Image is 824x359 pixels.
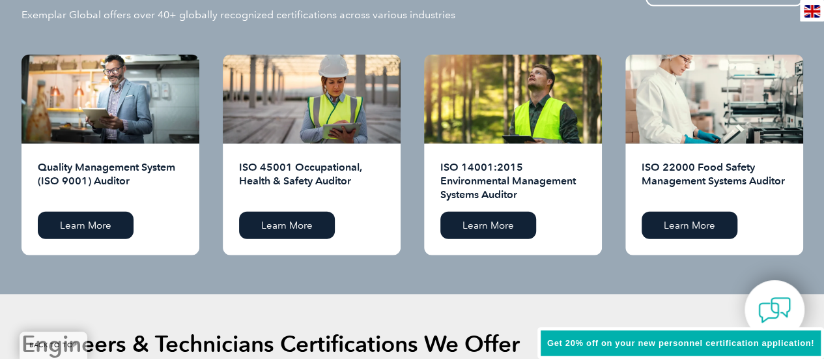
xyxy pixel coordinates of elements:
[440,160,586,202] h2: ISO 14001:2015 Environmental Management Systems Auditor
[758,294,791,326] img: contact-chat.png
[38,160,183,202] h2: Quality Management System (ISO 9001) Auditor
[21,8,455,22] p: Exemplar Global offers over 40+ globally recognized certifications across various industries
[547,338,814,348] span: Get 20% off on your new personnel certification application!
[440,212,536,239] a: Learn More
[20,332,87,359] a: BACK TO TOP
[642,160,787,202] h2: ISO 22000 Food Safety Management Systems Auditor
[642,212,737,239] a: Learn More
[239,160,384,202] h2: ISO 45001 Occupational, Health & Safety Auditor
[239,212,335,239] a: Learn More
[38,212,134,239] a: Learn More
[804,5,820,18] img: en
[21,334,520,354] h2: Engineers & Technicians Certifications We Offer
